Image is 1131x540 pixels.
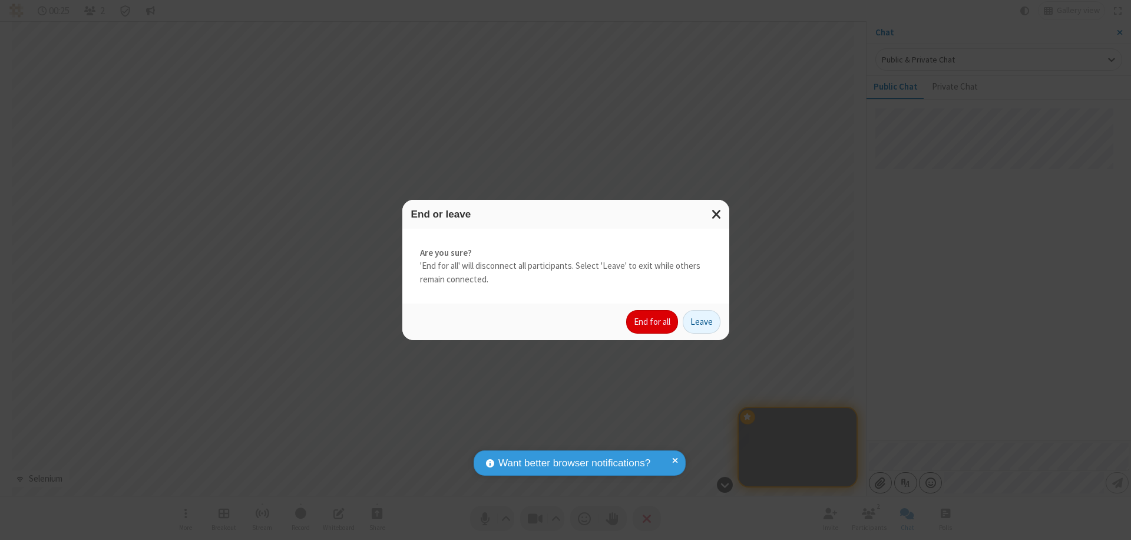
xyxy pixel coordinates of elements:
button: End for all [626,310,678,334]
h3: End or leave [411,209,720,220]
button: Leave [683,310,720,334]
button: Close modal [705,200,729,229]
strong: Are you sure? [420,246,712,260]
div: 'End for all' will disconnect all participants. Select 'Leave' to exit while others remain connec... [402,229,729,304]
span: Want better browser notifications? [498,456,650,471]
